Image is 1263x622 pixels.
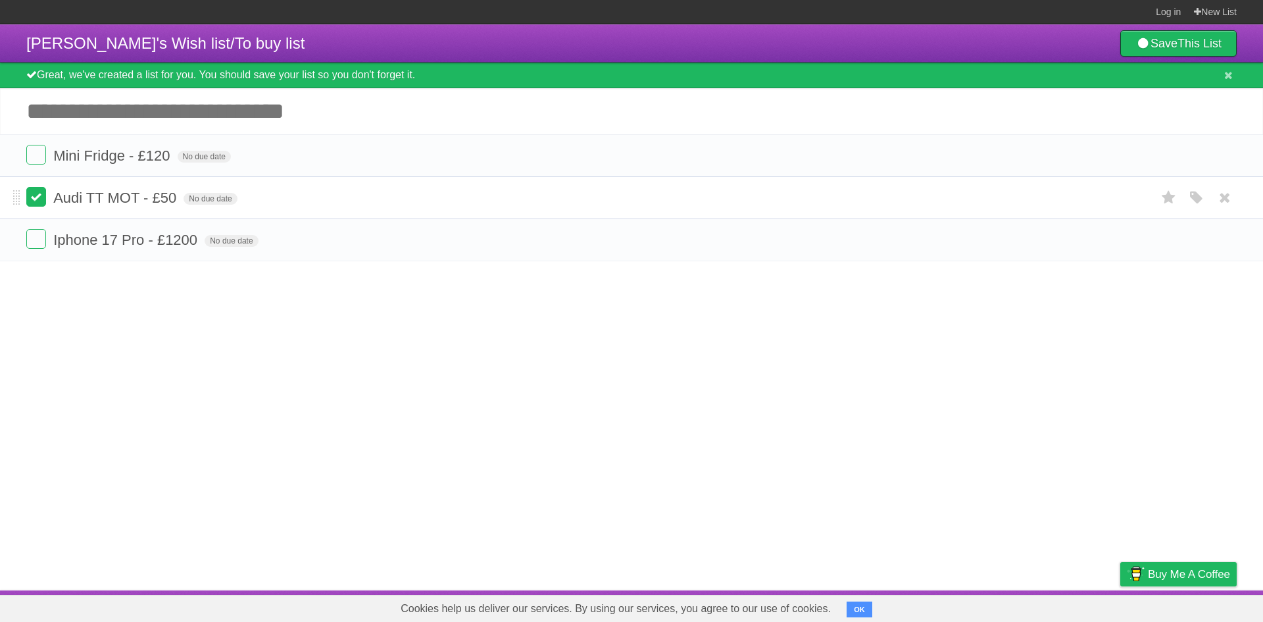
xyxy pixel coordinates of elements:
a: About [945,594,973,619]
span: Iphone 17 Pro - £1200 [53,232,201,248]
label: Done [26,145,46,165]
span: Mini Fridge - £120 [53,147,173,164]
a: Privacy [1103,594,1137,619]
img: Buy me a coffee [1127,563,1145,585]
a: Terms [1058,594,1087,619]
label: Done [26,229,46,249]
a: Developers [989,594,1042,619]
span: No due date [205,235,258,247]
a: Buy me a coffee [1120,562,1237,586]
span: Buy me a coffee [1148,563,1230,586]
b: This List [1177,37,1222,50]
label: Done [26,187,46,207]
a: Suggest a feature [1154,594,1237,619]
span: No due date [184,193,237,205]
label: Star task [1156,187,1181,209]
span: Audi TT MOT - £50 [53,190,180,206]
span: [PERSON_NAME]'s Wish list/To buy list [26,34,305,52]
span: No due date [178,151,231,163]
button: OK [847,602,872,617]
a: SaveThis List [1120,30,1237,57]
span: Cookies help us deliver our services. By using our services, you agree to our use of cookies. [387,596,844,622]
